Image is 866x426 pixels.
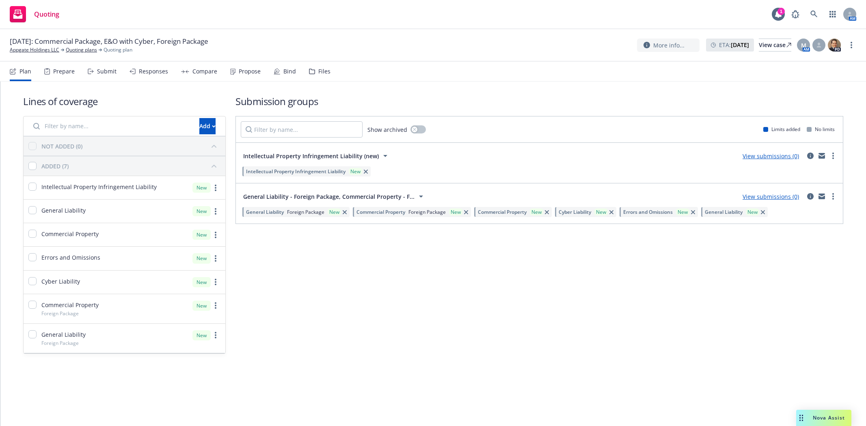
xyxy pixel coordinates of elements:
div: New [192,183,211,193]
div: New [449,209,462,215]
div: New [676,209,689,215]
span: More info... [653,41,685,49]
a: Report a Bug [787,6,803,22]
span: Foreign Package [287,209,324,215]
span: General Liability [41,206,86,215]
span: Quoting [34,11,59,17]
div: 1 [777,8,785,15]
a: circleInformation [806,191,815,201]
span: Intellectual Property Infringement Liability [246,168,346,175]
button: More info... [637,39,700,52]
div: Prepare [53,68,75,75]
span: General Liability [705,209,743,215]
div: Submit [97,68,117,75]
button: Nova Assist [796,410,851,426]
span: Errors and Omissions [41,253,100,262]
a: View submissions (0) [743,193,799,200]
span: General Liability [246,209,284,215]
div: New [594,209,608,215]
a: more [211,230,220,240]
a: View submissions (0) [743,152,799,160]
span: Cyber Liability [41,277,80,286]
div: ADDED (7) [41,162,69,170]
a: more [828,151,838,161]
div: New [349,168,362,175]
button: General Liability - Foreign Package, Commercial Property - F... [241,188,428,204]
div: No limits [807,126,835,133]
a: mail [817,191,827,201]
input: Filter by name... [28,118,194,134]
span: Foreign Package [41,310,79,317]
span: Commercial Property [41,230,99,238]
span: Intellectual Property Infringement Liability (new) [243,152,379,160]
div: Bind [283,68,296,75]
a: View case [759,39,791,52]
div: Plan [19,68,31,75]
div: Propose [239,68,261,75]
span: Quoting plan [104,46,132,54]
div: Limits added [763,126,800,133]
div: View case [759,39,791,51]
a: more [211,330,220,340]
span: Foreign Package [408,209,446,215]
a: more [211,277,220,287]
div: Compare [192,68,217,75]
div: New [192,301,211,311]
input: Filter by name... [241,121,363,138]
span: ETA : [719,41,749,49]
span: Commercial Property [356,209,405,215]
a: more [847,40,856,50]
div: Add [199,118,216,134]
span: Nova Assist [813,414,845,421]
div: New [746,209,759,215]
span: Commercial Property [478,209,527,215]
div: NOT ADDED (0) [41,142,82,151]
a: Quoting [6,3,63,26]
span: General Liability - Foreign Package, Commercial Property - F... [243,192,415,201]
a: mail [817,151,827,161]
div: Files [318,68,330,75]
span: Errors and Omissions [623,209,673,215]
div: New [192,230,211,240]
a: Appgate Holdings LLC [10,46,59,54]
strong: [DATE] [731,41,749,49]
a: more [828,191,838,201]
span: [DATE]: Commercial Package, E&O with Cyber, Foreign Package [10,37,208,46]
a: more [211,254,220,263]
a: more [211,183,220,193]
div: New [192,330,211,340]
div: New [192,253,211,263]
span: Intellectual Property Infringement Liability [41,183,157,191]
button: ADDED (7) [41,159,220,172]
div: Drag to move [796,410,806,426]
a: more [211,301,220,310]
button: Add [199,118,216,134]
a: Switch app [825,6,841,22]
h1: Lines of coverage [23,95,226,108]
div: New [328,209,341,215]
span: Foreign Package [41,340,79,346]
button: NOT ADDED (0) [41,140,220,153]
a: Search [806,6,822,22]
span: General Liability [41,330,86,339]
span: Show archived [367,125,407,134]
a: Quoting plans [66,46,97,54]
button: Intellectual Property Infringement Liability (new) [241,148,393,164]
span: Cyber Liability [559,209,591,215]
span: M [801,41,806,49]
div: New [530,209,543,215]
a: more [211,207,220,216]
h1: Submission groups [235,95,843,108]
div: Responses [139,68,168,75]
div: New [192,277,211,287]
div: New [192,206,211,216]
span: Commercial Property [41,301,99,309]
a: circleInformation [806,151,815,161]
img: photo [828,39,841,52]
